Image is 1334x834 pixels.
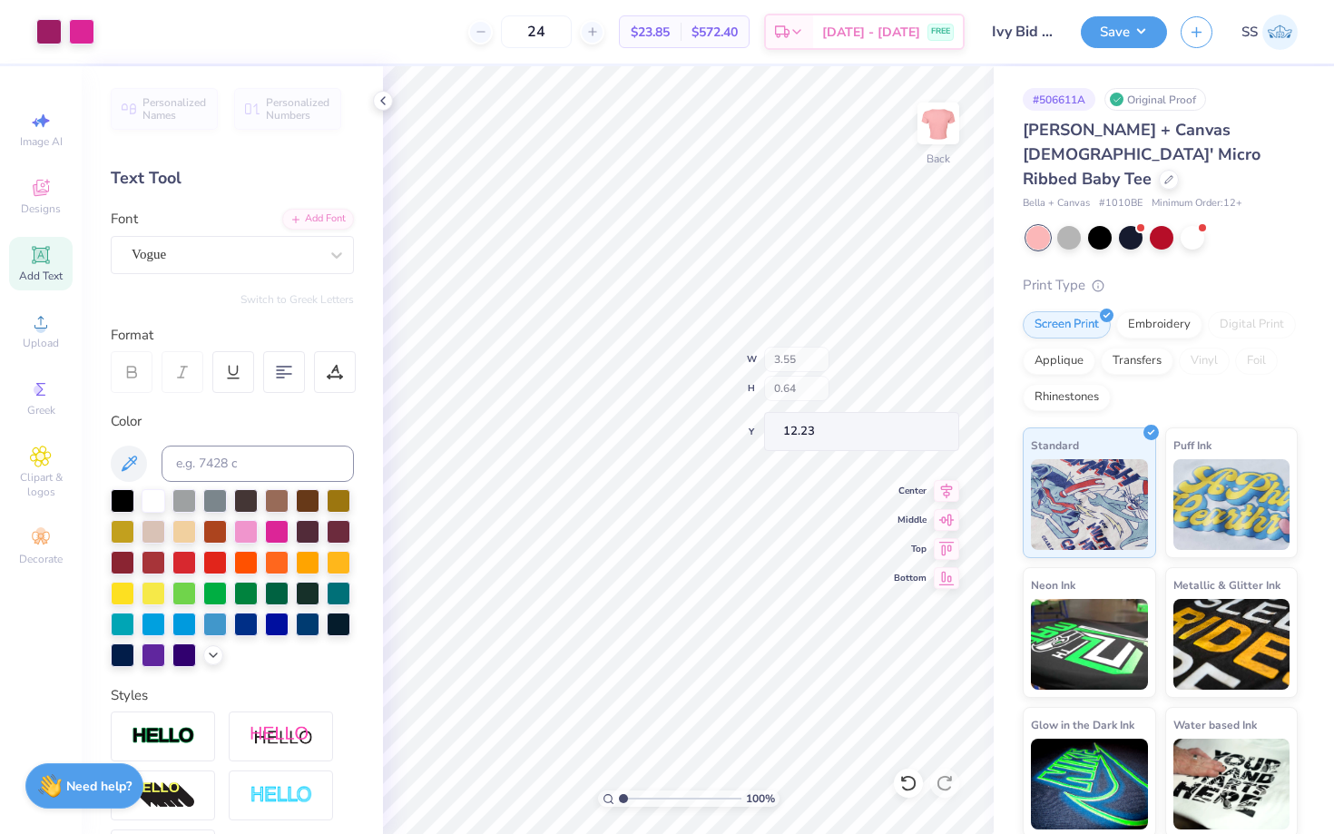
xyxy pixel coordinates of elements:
span: Greek [27,403,55,417]
span: FREE [931,25,950,38]
div: Color [111,411,354,432]
span: $23.85 [631,23,670,42]
img: Neon Ink [1031,599,1148,690]
div: Print Type [1023,275,1298,296]
img: Shadow [250,725,313,748]
span: Decorate [19,552,63,566]
div: Embroidery [1116,311,1202,339]
input: – – [501,15,572,48]
div: Foil [1235,348,1278,375]
span: Center [894,485,927,497]
span: Puff Ink [1173,436,1211,455]
div: Transfers [1101,348,1173,375]
span: Neon Ink [1031,575,1075,594]
span: Upload [23,336,59,350]
label: Font [111,209,138,230]
div: Add Font [282,209,354,230]
img: Negative Space [250,785,313,806]
input: Untitled Design [978,14,1067,50]
span: Personalized Names [142,96,207,122]
div: Text Tool [111,166,354,191]
div: Vinyl [1179,348,1230,375]
span: Designs [21,201,61,216]
div: # 506611A [1023,88,1095,111]
input: e.g. 7428 c [162,446,354,482]
img: Standard [1031,459,1148,550]
span: Glow in the Dark Ink [1031,715,1134,734]
div: Back [927,151,950,167]
span: Add Text [19,269,63,283]
span: Image AI [20,134,63,149]
button: Switch to Greek Letters [240,292,354,307]
span: [PERSON_NAME] + Canvas [DEMOGRAPHIC_DATA]' Micro Ribbed Baby Tee [1023,119,1260,190]
button: Save [1081,16,1167,48]
span: Standard [1031,436,1079,455]
span: Middle [894,514,927,526]
span: Metallic & Glitter Ink [1173,575,1280,594]
div: Styles [111,685,354,706]
span: Minimum Order: 12 + [1152,196,1242,211]
img: Shaiya Sayani [1262,15,1298,50]
div: Applique [1023,348,1095,375]
span: Water based Ink [1173,715,1257,734]
span: # 1010BE [1099,196,1143,211]
img: Metallic & Glitter Ink [1173,599,1290,690]
span: Bottom [894,572,927,584]
span: Bella + Canvas [1023,196,1090,211]
div: Original Proof [1104,88,1206,111]
strong: Need help? [66,778,132,795]
img: Water based Ink [1173,739,1290,829]
span: SS [1241,22,1258,43]
span: [DATE] - [DATE] [822,23,920,42]
div: Rhinestones [1023,384,1111,411]
img: 3d Illusion [132,781,195,810]
span: Personalized Numbers [266,96,330,122]
img: Back [920,105,956,142]
img: Puff Ink [1173,459,1290,550]
span: $572.40 [692,23,738,42]
img: Glow in the Dark Ink [1031,739,1148,829]
span: 100 % [746,790,775,807]
img: Stroke [132,726,195,747]
div: Format [111,325,356,346]
div: Screen Print [1023,311,1111,339]
span: Top [894,543,927,555]
span: Clipart & logos [9,470,73,499]
a: SS [1241,15,1298,50]
div: Digital Print [1208,311,1296,339]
